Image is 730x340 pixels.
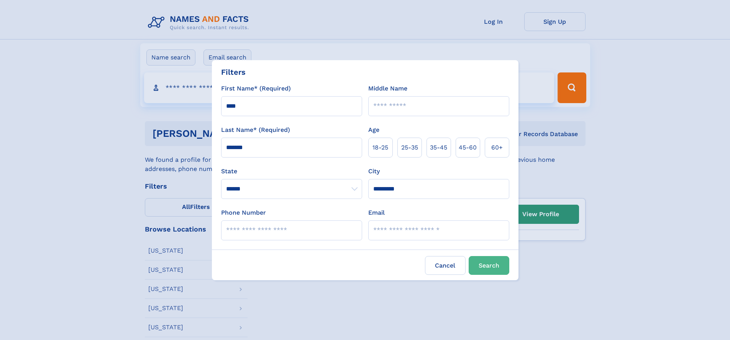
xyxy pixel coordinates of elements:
[430,143,447,152] span: 35‑45
[221,66,246,78] div: Filters
[372,143,388,152] span: 18‑25
[221,125,290,135] label: Last Name* (Required)
[368,167,380,176] label: City
[368,125,379,135] label: Age
[491,143,503,152] span: 60+
[221,84,291,93] label: First Name* (Required)
[368,84,407,93] label: Middle Name
[221,167,362,176] label: State
[469,256,509,275] button: Search
[401,143,418,152] span: 25‑35
[425,256,466,275] label: Cancel
[459,143,477,152] span: 45‑60
[368,208,385,217] label: Email
[221,208,266,217] label: Phone Number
